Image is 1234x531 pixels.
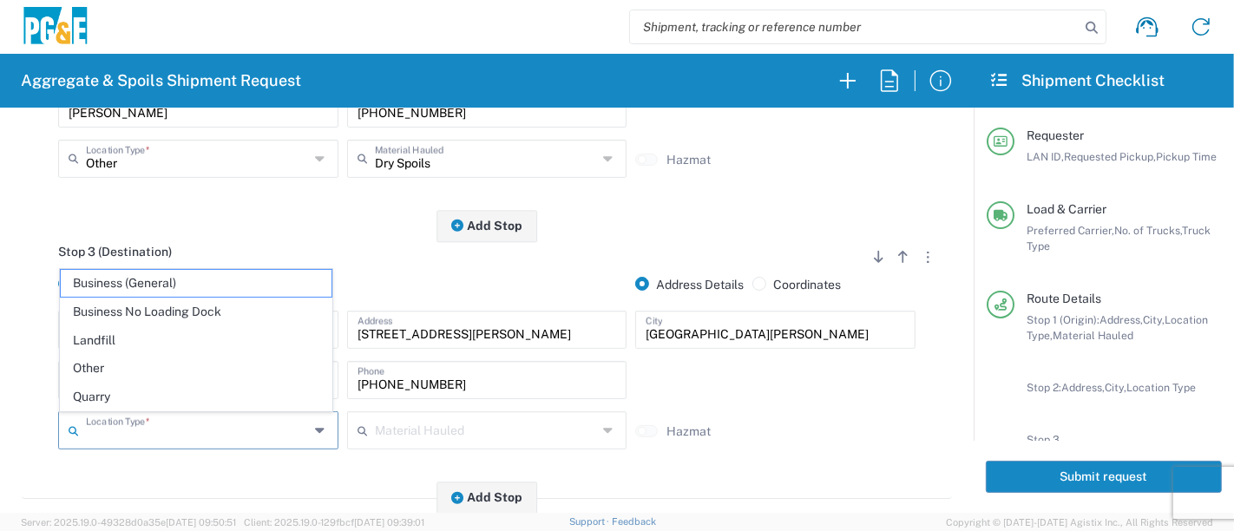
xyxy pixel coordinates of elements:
[166,517,236,528] span: [DATE] 09:50:51
[666,152,711,167] label: Hazmat
[1099,313,1143,326] span: Address,
[1027,381,1061,394] span: Stop 2:
[1064,150,1156,163] span: Requested Pickup,
[1143,313,1165,326] span: City,
[1105,381,1126,394] span: City,
[1027,433,1093,462] span: Stop 3 (Destination):
[1027,150,1064,163] span: LAN ID,
[1027,224,1114,237] span: Preferred Carrier,
[244,517,424,528] span: Client: 2025.19.0-129fbcf
[61,383,332,410] span: Quarry
[354,517,424,528] span: [DATE] 09:39:01
[635,277,744,292] label: Address Details
[1156,150,1217,163] span: Pickup Time
[61,327,332,354] span: Landfill
[666,423,711,439] label: Hazmat
[1114,224,1182,237] span: No. of Trucks,
[58,245,172,259] span: Stop 3 (Destination)
[1126,381,1196,394] span: Location Type
[946,515,1213,530] span: Copyright © [DATE]-[DATE] Agistix Inc., All Rights Reserved
[1027,202,1106,216] span: Load & Carrier
[61,298,332,325] span: Business No Loading Dock
[61,355,332,382] span: Other
[752,277,841,292] label: Coordinates
[1053,329,1133,342] span: Material Hauled
[569,516,613,527] a: Support
[436,482,537,515] button: Add Stop
[1027,292,1101,305] span: Route Details
[986,461,1222,493] button: Submit request
[612,516,656,527] a: Feedback
[21,7,90,48] img: pge
[61,270,332,297] span: Business (General)
[436,210,537,242] button: Add Stop
[989,70,1165,91] h2: Shipment Checklist
[1027,128,1084,142] span: Requester
[1061,381,1105,394] span: Address,
[21,70,301,91] h2: Aggregate & Spoils Shipment Request
[21,517,236,528] span: Server: 2025.19.0-49328d0a35e
[1027,313,1099,326] span: Stop 1 (Origin):
[630,10,1080,43] input: Shipment, tracking or reference number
